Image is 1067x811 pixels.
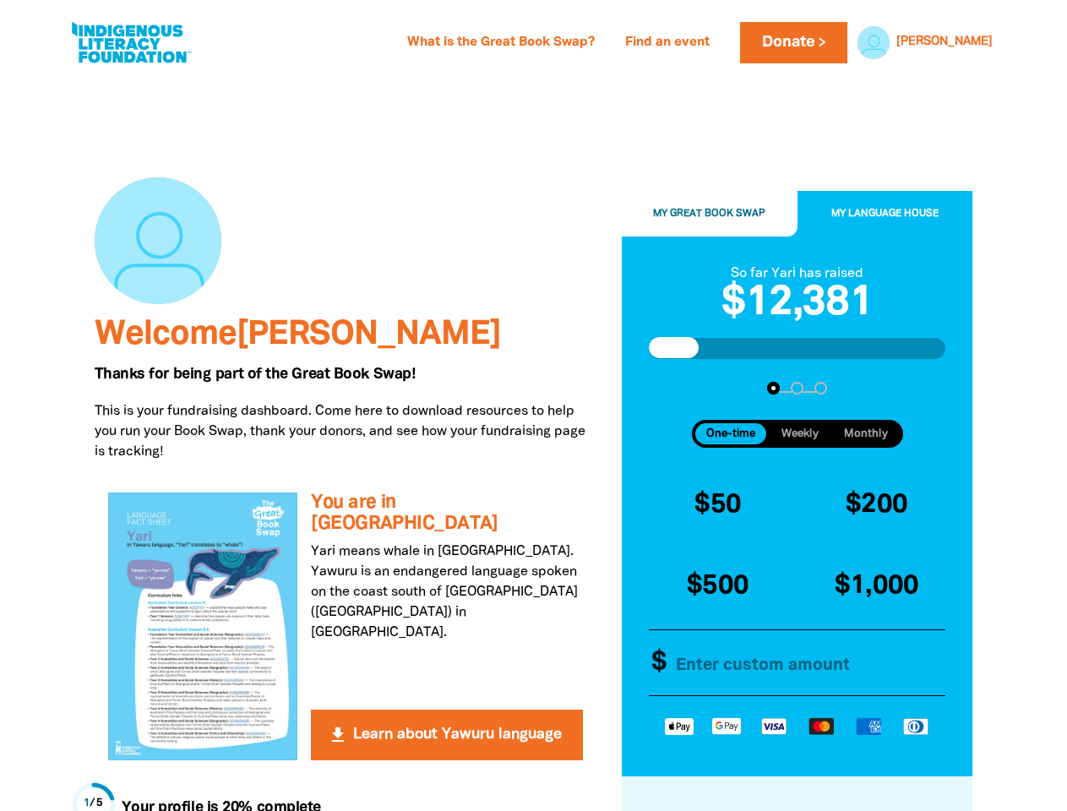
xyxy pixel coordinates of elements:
[687,574,749,598] span: $500
[833,423,900,444] button: Monthly
[649,263,946,283] div: So far Yari has raised
[801,549,953,623] button: $1,000
[770,423,830,444] button: Weekly
[835,574,918,598] span: $1,000
[740,22,847,63] a: Donate
[750,716,798,735] img: Visa logo
[844,428,888,439] span: Monthly
[84,798,90,808] span: 1
[845,716,892,735] img: American Express logo
[108,493,298,759] img: You are in Yari house
[328,725,348,745] i: get_app
[95,319,501,351] span: Welcome [PERSON_NAME]
[653,209,765,218] span: My Great Book Swap
[649,702,946,748] div: Available payment methods
[814,382,827,395] button: Navigate to step 3 of 3 to enter your payment details
[791,382,803,395] button: Navigate to step 2 of 3 to enter your details
[656,716,703,735] img: Apple Pay logo
[831,209,939,218] span: My Language House
[95,401,596,462] p: This is your fundraising dashboard. Come here to download resources to help you run your Book Swa...
[692,420,903,448] div: Donation frequency
[95,367,416,381] span: Thanks for being part of the Great Book Swap!
[703,716,750,735] img: Google Pay logo
[695,423,767,444] button: One-time
[798,716,845,735] img: Mastercard logo
[643,630,667,695] span: $
[694,493,741,517] span: $50
[311,493,582,534] h3: You are in [GEOGRAPHIC_DATA]
[846,493,907,517] span: $200
[397,30,605,57] a: What is the Great Book Swap?
[311,710,582,760] button: get_app Learn about Yawuru language
[615,30,720,57] a: Find an event
[896,36,993,48] a: [PERSON_NAME]
[649,283,946,324] h2: $12,381
[661,630,951,695] input: Enter custom amount
[781,428,819,439] span: Weekly
[642,549,794,623] button: $500
[767,382,780,395] button: Navigate to step 1 of 3 to enter your donation amount
[706,428,755,439] span: One-time
[798,191,973,237] button: My Language House
[892,716,939,736] img: Diners Club logo
[642,468,794,542] button: $50
[622,191,798,237] button: My Great Book Swap
[801,468,953,542] button: $200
